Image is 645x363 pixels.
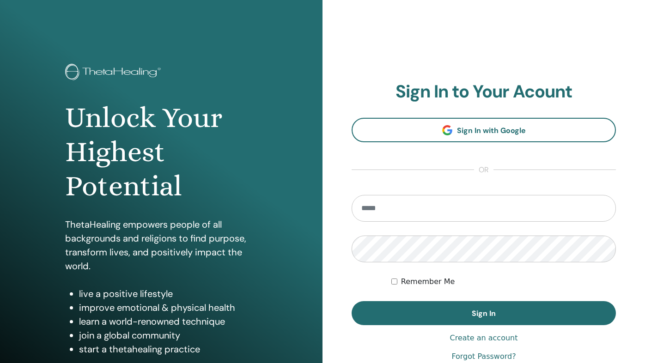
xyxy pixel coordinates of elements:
span: Sign In [472,309,496,318]
h1: Unlock Your Highest Potential [65,101,257,204]
li: join a global community [79,328,257,342]
button: Sign In [352,301,616,325]
li: start a thetahealing practice [79,342,257,356]
p: ThetaHealing empowers people of all backgrounds and religions to find purpose, transform lives, a... [65,218,257,273]
div: Keep me authenticated indefinitely or until I manually logout [391,276,616,287]
label: Remember Me [401,276,455,287]
li: live a positive lifestyle [79,287,257,301]
h2: Sign In to Your Acount [352,81,616,103]
span: Sign In with Google [457,126,526,135]
li: learn a world-renowned technique [79,315,257,328]
span: or [474,164,493,175]
a: Create an account [450,333,517,344]
li: improve emotional & physical health [79,301,257,315]
a: Forgot Password? [451,351,516,362]
a: Sign In with Google [352,118,616,142]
